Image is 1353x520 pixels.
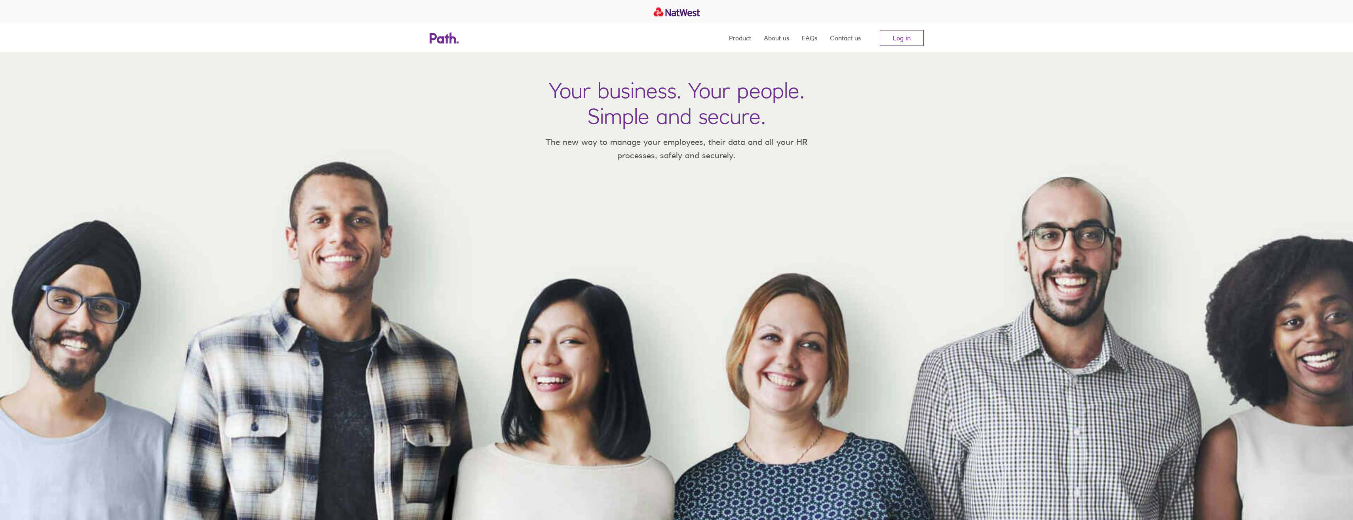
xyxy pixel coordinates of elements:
a: Log in [880,30,924,46]
a: About us [764,24,789,52]
a: Contact us [830,24,861,52]
h1: Your business. Your people. Simple and secure. [549,78,805,129]
a: FAQs [802,24,817,52]
a: Product [729,24,751,52]
p: The new way to manage your employees, their data and all your HR processes, safely and securely. [534,135,819,162]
